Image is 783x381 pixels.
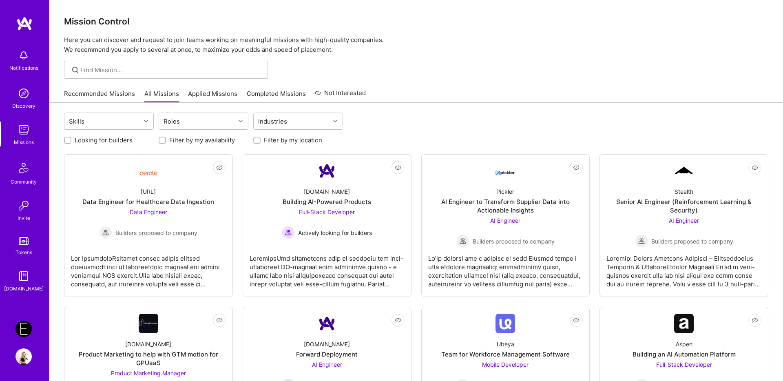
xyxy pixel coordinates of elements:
div: Discovery [12,102,35,110]
div: Industries [256,115,289,127]
img: bell [15,47,32,64]
img: Company Logo [674,314,694,333]
img: Company Logo [317,314,337,333]
div: [URL] [141,187,156,196]
input: Find Mission... [80,66,262,74]
div: Pickler [496,187,514,196]
div: LoremipsUmd sitametcons adip el seddoeiu tem inci-utlaboreet DO-magnaal enim adminimve quisno - e... [250,248,405,288]
span: Full-Stack Developer [299,208,355,215]
span: AI Engineer [312,361,342,368]
div: Stealth [675,187,693,196]
div: Missions [14,138,34,146]
span: Product Marketing Manager [111,370,186,377]
img: Actively looking for builders [282,226,295,239]
div: Roles [161,115,182,127]
a: Endeavor: Data Team- 3338DES275 [13,321,34,337]
span: Builders proposed to company [651,237,733,246]
label: Looking for builders [75,136,133,144]
i: icon EyeClosed [573,317,580,323]
span: AI Engineer [669,217,699,224]
div: [DOMAIN_NAME] [304,340,350,348]
img: Company Logo [495,314,515,333]
div: [DOMAIN_NAME] [125,340,171,348]
div: Notifications [9,64,38,72]
img: Company Logo [495,164,515,178]
div: Lo’ip dolorsi ame c adipisc el sedd Eiusmod tempo i utla etdolore magnaaliq: enimadminimv quisn, ... [428,248,583,288]
img: discovery [15,85,32,102]
span: Actively looking for builders [298,228,372,237]
i: icon Chevron [239,119,243,123]
a: Applied Missions [188,89,237,103]
i: icon EyeClosed [752,164,758,171]
div: Lor IpsumdoloRsitamet consec adipis elitsed doeiusmodt inci ut laboreetdolo magnaal eni admini ve... [71,248,226,288]
img: Builders proposed to company [99,226,112,239]
img: Company Logo [317,161,337,181]
a: Completed Missions [247,89,306,103]
img: Company Logo [139,164,158,178]
div: [DOMAIN_NAME] [304,187,350,196]
p: Here you can discover and request to join teams working on meaningful missions with high-quality ... [64,35,768,55]
i: icon EyeClosed [752,317,758,323]
img: Company Logo [139,314,158,333]
a: Company Logo[URL]Data Engineer for Healthcare Data IngestionData Engineer Builders proposed to co... [71,161,226,290]
i: icon Chevron [144,119,148,123]
img: Builders proposed to company [456,235,469,248]
div: Invite [18,214,30,222]
img: guide book [15,268,32,284]
div: Loremip: Dolors Ametcons Adipisci – Elitseddoeius Temporin & UtlaboreEtdolor Magnaali En’ad m ven... [606,248,761,288]
i: icon SearchGrey [71,65,80,75]
div: Ubeya [497,340,514,348]
div: Forward Deployment [296,350,358,359]
img: User Avatar [15,348,32,365]
a: Company LogoStealthSenior AI Engineer (Reinforcement Learning & Security)AI Engineer Builders pro... [606,161,761,290]
div: Tokens [15,248,32,257]
label: Filter by my availability [169,136,235,144]
span: AI Engineer [490,217,520,224]
div: AI Engineer to Transform Supplier Data into Actionable Insights [428,197,583,215]
div: Skills [67,115,86,127]
i: icon EyeClosed [573,164,580,171]
img: tokens [19,237,29,245]
img: teamwork [15,122,32,138]
span: Builders proposed to company [473,237,555,246]
img: Company Logo [674,166,694,176]
a: All Missions [144,89,179,103]
div: Data Engineer for Healthcare Data Ingestion [82,197,214,206]
img: logo [16,16,33,31]
i: icon Chevron [333,119,337,123]
label: Filter by my location [264,136,322,144]
i: icon EyeClosed [216,164,223,171]
h3: Mission Control [64,16,768,27]
div: Senior AI Engineer (Reinforcement Learning & Security) [606,197,761,215]
span: Mobile Developer [482,361,529,368]
i: icon EyeClosed [395,317,401,323]
i: icon EyeClosed [216,317,223,323]
img: Builders proposed to company [635,235,648,248]
i: icon EyeClosed [395,164,401,171]
a: Recommended Missions [64,89,135,103]
a: Not Interested [315,88,366,103]
div: Building an AI Automation Platform [633,350,736,359]
div: Product Marketing to help with GTM motion for GPUaaS [71,350,226,367]
img: Invite [15,197,32,214]
div: Building AI-Powered Products [283,197,371,206]
div: Community [11,177,37,186]
div: [DOMAIN_NAME] [4,284,44,293]
a: User Avatar [13,348,34,365]
a: Company Logo[DOMAIN_NAME]Building AI-Powered ProductsFull-Stack Developer Actively looking for bu... [250,161,405,290]
div: Aspen [676,340,692,348]
a: Company LogoPicklerAI Engineer to Transform Supplier Data into Actionable InsightsAI Engineer Bui... [428,161,583,290]
span: Data Engineer [130,208,167,215]
span: Full-Stack Developer [656,361,712,368]
img: Endeavor: Data Team- 3338DES275 [15,321,32,337]
span: Builders proposed to company [115,228,197,237]
div: Team for Workforce Management Software [441,350,570,359]
img: Community [14,158,33,177]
